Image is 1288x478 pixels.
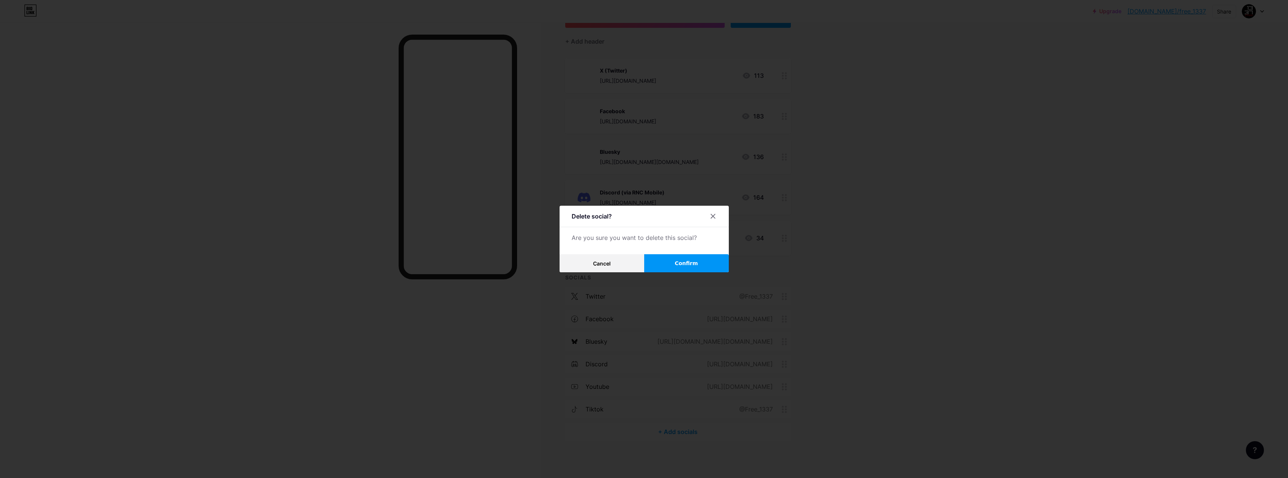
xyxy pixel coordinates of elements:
button: Cancel [560,254,644,272]
span: Cancel [593,260,611,267]
span: Confirm [675,259,698,267]
div: Delete social? [572,212,612,221]
div: Are you sure you want to delete this social? [572,233,717,242]
button: Confirm [644,254,729,272]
